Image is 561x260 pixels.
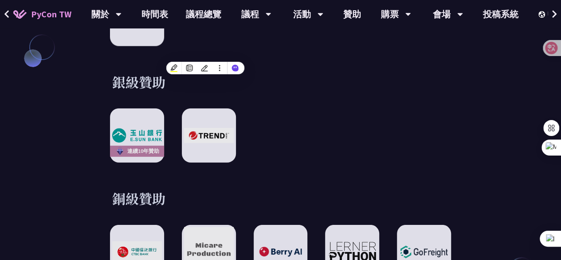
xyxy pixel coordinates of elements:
[112,189,449,207] h3: 銅級贊助
[4,3,80,25] a: PyCon TW
[110,146,164,157] div: 連續10年贊助
[13,10,27,19] img: Home icon of PyCon TW 2025
[112,73,449,91] h3: 銀級贊助
[538,11,547,18] img: Locale Icon
[256,245,306,259] img: Berry AI
[115,146,125,156] img: sponsor-logo-diamond
[31,8,71,21] span: PyCon TW
[112,128,162,142] img: E.SUN Commercial Bank
[184,128,234,144] img: 趨勢科技 Trend Micro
